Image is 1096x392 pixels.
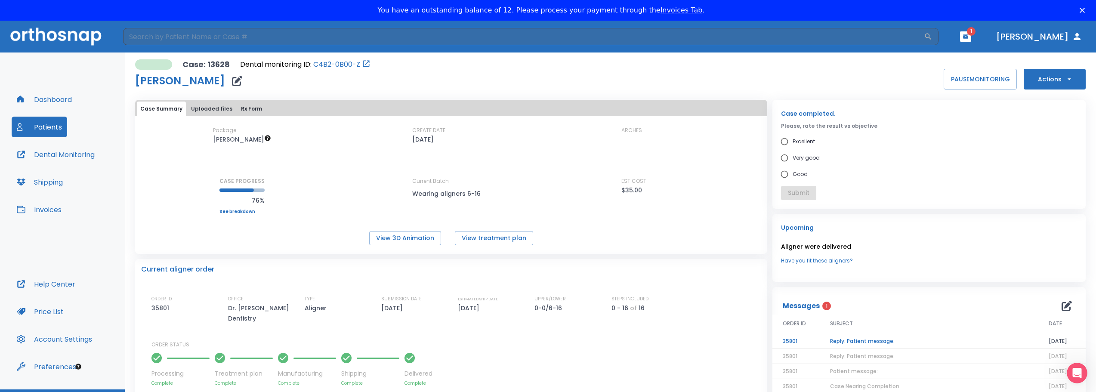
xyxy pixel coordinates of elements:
p: [DATE] [458,303,482,313]
p: $35.00 [621,185,642,195]
span: [DATE] [1049,367,1067,375]
p: CREATE DATE [412,127,445,134]
button: Account Settings [12,329,97,349]
button: Dashboard [12,89,77,110]
a: C4B2-0B00-Z [313,59,360,70]
iframe: Intercom live chat [1067,363,1087,383]
p: UPPER/LOWER [534,295,566,303]
p: [DATE] [412,134,434,145]
span: $35 per aligner [213,135,271,144]
p: Case completed. [781,108,1077,119]
p: Complete [404,380,432,386]
span: Patient message: [830,367,878,375]
p: 0 - 16 [611,303,628,313]
span: [DATE] [1049,352,1067,360]
span: 1 [822,302,831,310]
button: Price List [12,301,69,322]
button: View treatment plan [455,231,533,245]
p: of [630,303,637,313]
span: 35801 [783,383,797,390]
a: Invoices Tab [661,6,703,14]
p: Shipping [341,369,399,378]
p: Aligner were delivered [781,241,1077,252]
p: Dr. [PERSON_NAME] Dentistry [228,303,301,324]
p: 76% [219,195,265,206]
p: 16 [639,303,645,313]
h1: [PERSON_NAME] [135,76,225,86]
p: Complete [341,380,399,386]
p: ORDER STATUS [151,341,761,349]
td: [DATE] [1038,334,1086,349]
a: See breakdown [219,209,265,214]
div: You have an outstanding balance of 12. Please process your payment through the . [378,6,705,15]
button: Patients [12,117,67,137]
p: [DATE] [381,303,406,313]
span: Reply: Patient message: [830,352,895,360]
td: Reply: Patient message: [820,334,1038,349]
span: SUBJECT [830,320,853,327]
p: ESTIMATED SHIP DATE [458,295,498,303]
p: TYPE [305,295,315,303]
p: Upcoming [781,222,1077,233]
p: Complete [151,380,210,386]
p: SUBMISSION DATE [381,295,422,303]
p: CASE PROGRESS [219,177,265,185]
div: tabs [137,102,766,116]
button: PAUSEMONITORING [944,69,1017,90]
span: Case Nearing Completion [830,383,899,390]
button: Dental Monitoring [12,144,100,165]
button: [PERSON_NAME] [993,29,1086,44]
p: Messages [783,301,820,311]
span: 35801 [783,352,797,360]
button: Rx Form [238,102,266,116]
div: Tooltip anchor [74,363,82,370]
button: Shipping [12,172,68,192]
p: Please, rate the result vs objective [781,122,1077,130]
p: Dental monitoring ID: [240,59,312,70]
span: Very good [793,153,820,163]
p: Aligner [305,303,330,313]
span: 35801 [783,367,797,375]
a: Have you fit these aligners? [781,257,1077,265]
p: Treatment plan [215,369,273,378]
a: Preferences [12,356,81,377]
p: Current aligner order [141,264,214,275]
button: View 3D Animation [369,231,441,245]
td: 35801 [772,334,820,349]
p: Processing [151,369,210,378]
span: [DATE] [1049,383,1067,390]
p: Manufacturing [278,369,336,378]
p: ARCHES [621,127,642,134]
button: Uploaded files [188,102,236,116]
p: Complete [215,380,273,386]
p: 0-0/6-16 [534,303,565,313]
button: Case Summary [137,102,186,116]
button: Help Center [12,274,80,294]
span: Good [793,169,808,179]
button: Actions [1024,69,1086,90]
img: Orthosnap [10,28,102,45]
input: Search by Patient Name or Case # [123,28,924,45]
p: 35801 [151,303,172,313]
p: Current Batch [412,177,490,185]
p: Delivered [404,369,432,378]
button: Invoices [12,199,67,220]
span: 1 [967,27,976,36]
span: ORDER ID [783,320,806,327]
div: Close [1080,8,1088,13]
p: Complete [278,380,336,386]
p: Case: 13628 [182,59,230,70]
p: Package [213,127,236,134]
div: Open patient in dental monitoring portal [240,59,370,70]
p: Wearing aligners 6-16 [412,188,490,199]
p: STEPS INCLUDED [611,295,648,303]
p: ORDER ID [151,295,172,303]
